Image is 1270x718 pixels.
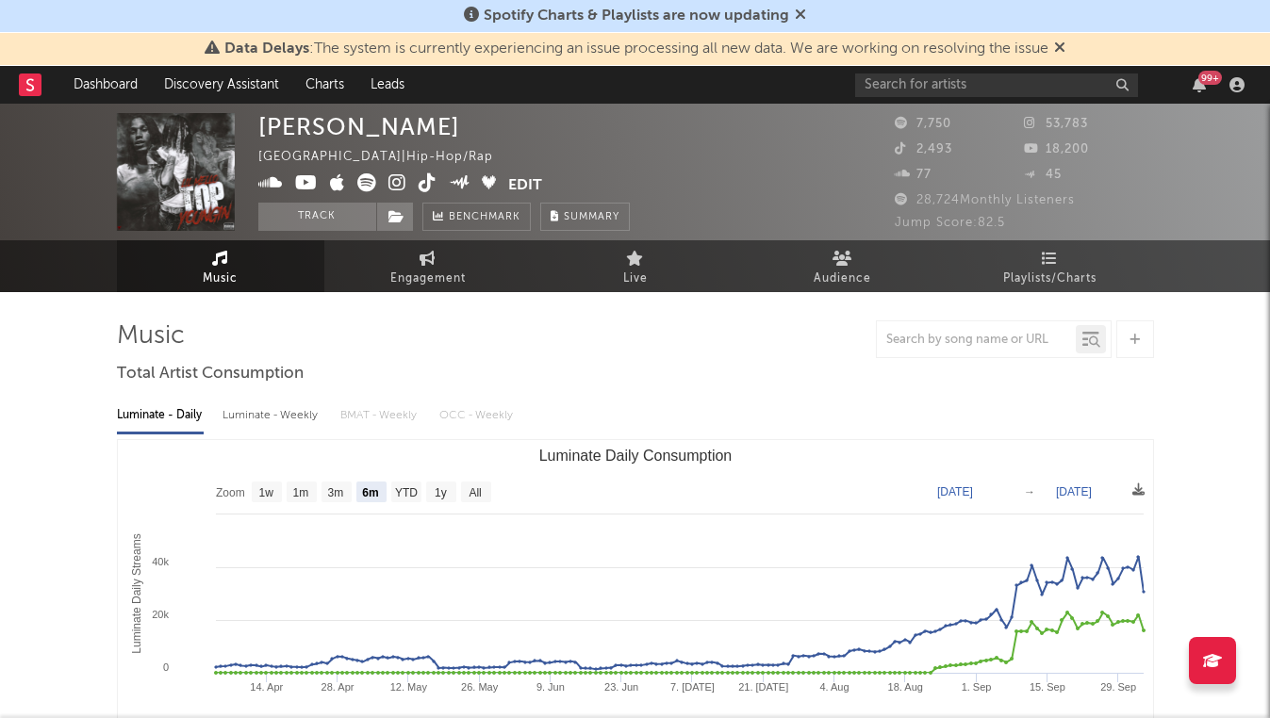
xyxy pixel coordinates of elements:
[623,268,648,290] span: Live
[224,41,1048,57] span: : The system is currently experiencing an issue processing all new data. We are working on resolv...
[895,143,952,155] span: 2,493
[258,203,376,231] button: Track
[224,41,309,57] span: Data Delays
[321,681,354,693] text: 28. Apr
[258,113,460,140] div: [PERSON_NAME]
[1193,77,1206,92] button: 99+
[670,681,715,693] text: 7. [DATE]
[532,240,739,292] a: Live
[877,333,1076,348] input: Search by song name or URL
[1024,143,1089,155] span: 18,200
[819,681,849,693] text: 4. Aug
[1198,71,1222,85] div: 99 +
[327,486,343,499] text: 3m
[1024,169,1062,181] span: 45
[422,203,531,231] a: Benchmark
[461,681,499,693] text: 26. May
[1100,681,1136,693] text: 29. Sep
[484,8,789,24] span: Spotify Charts & Playlists are now updating
[223,400,322,432] div: Luminate - Weekly
[895,217,1005,229] span: Jump Score: 82.5
[961,681,991,693] text: 1. Sep
[1054,41,1065,57] span: Dismiss
[947,240,1154,292] a: Playlists/Charts
[604,681,638,693] text: 23. Jun
[1024,118,1088,130] span: 53,783
[536,681,564,693] text: 9. Jun
[435,486,447,499] text: 1y
[895,118,951,130] span: 7,750
[129,533,142,653] text: Luminate Daily Streams
[258,486,273,499] text: 1w
[117,240,324,292] a: Music
[855,73,1138,97] input: Search for artists
[258,146,515,169] div: [GEOGRAPHIC_DATA] | Hip-Hop/Rap
[117,363,304,385] span: Total Artist Consumption
[362,486,378,499] text: 6m
[357,66,418,104] a: Leads
[895,169,932,181] span: 77
[389,681,427,693] text: 12. May
[1056,485,1092,498] text: [DATE]
[250,681,283,693] text: 14. Apr
[895,194,1075,206] span: 28,724 Monthly Listeners
[390,268,466,290] span: Engagement
[738,681,788,693] text: 21. [DATE]
[394,486,417,499] text: YTD
[937,485,973,498] text: [DATE]
[117,400,204,432] div: Luminate - Daily
[814,268,871,290] span: Audience
[449,206,520,229] span: Benchmark
[538,448,732,464] text: Luminate Daily Consumption
[292,486,308,499] text: 1m
[564,212,619,222] span: Summary
[162,661,168,673] text: 0
[739,240,947,292] a: Audience
[292,66,357,104] a: Charts
[540,203,630,231] button: Summary
[1029,681,1064,693] text: 15. Sep
[469,486,481,499] text: All
[152,609,169,620] text: 20k
[324,240,532,292] a: Engagement
[216,486,245,499] text: Zoom
[887,681,922,693] text: 18. Aug
[152,556,169,567] text: 40k
[151,66,292,104] a: Discovery Assistant
[203,268,238,290] span: Music
[508,173,542,197] button: Edit
[795,8,806,24] span: Dismiss
[1003,268,1097,290] span: Playlists/Charts
[1024,485,1035,498] text: →
[60,66,151,104] a: Dashboard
